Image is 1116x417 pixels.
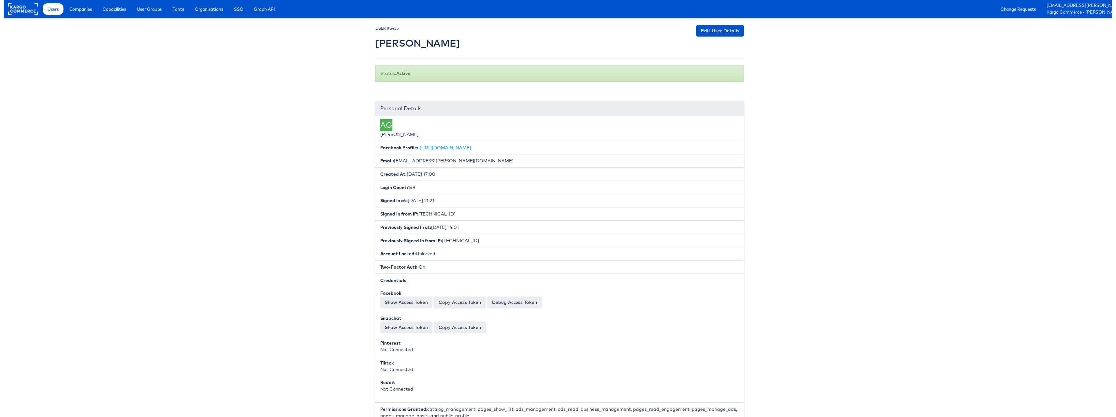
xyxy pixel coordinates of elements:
[1050,2,1115,9] a: [EMAIL_ADDRESS][PERSON_NAME][DOMAIN_NAME]
[192,6,221,12] span: Organisations
[379,292,400,298] b: Facebook
[374,26,398,31] small: USER #5435
[374,169,746,182] li: [DATE] 17:00
[252,6,273,12] span: Graph API
[374,235,746,249] li: [TECHNICAL_ID]
[379,186,407,192] b: Login Count:
[379,318,400,323] b: Snapchat
[379,120,391,132] div: AG
[379,362,741,375] div: Not Connected
[374,66,746,82] div: Status:
[433,324,486,335] button: Copy Access Token
[374,195,746,209] li: [DATE] 21:21
[379,199,407,205] b: Signed In at:
[379,409,427,415] b: Permissions Granted:
[374,116,746,142] li: [PERSON_NAME]
[379,239,441,245] b: Previously Signed In from IP:
[379,324,432,335] button: Show Access Token
[232,6,241,12] span: SSO
[94,3,128,15] a: Capabilities
[61,3,94,15] a: Companies
[999,3,1044,15] a: Change Requests
[379,382,394,388] b: Reddit
[374,38,459,49] h2: [PERSON_NAME]
[379,342,741,355] div: Not Connected
[187,3,226,15] a: Organisations
[170,6,181,12] span: Fonts
[374,222,746,236] li: [DATE] 14:01
[419,146,471,152] a: [URL][DOMAIN_NAME]
[165,3,186,15] a: Fonts
[1050,9,1115,16] a: Kargo Commerce - [PERSON_NAME]
[374,262,746,276] li: On
[379,146,417,152] b: Facebook Profile:
[247,3,278,15] a: Graph API
[374,249,746,262] li: Unlocked
[379,226,430,232] b: Previously Signed In at:
[697,25,746,37] a: Edit User Details
[379,159,393,165] b: Email:
[374,182,746,196] li: 148
[379,363,393,368] b: Tiktok
[379,299,432,310] button: Show Access Token
[374,209,746,222] li: [TECHNICAL_ID]
[379,172,406,178] b: Created At:
[39,3,60,15] a: Users
[227,3,246,15] a: SSO
[134,6,159,12] span: User Groups
[379,213,417,218] b: Signed In from IP:
[374,102,746,116] div: Personal Details
[374,155,746,169] li: [EMAIL_ADDRESS][PERSON_NAME][DOMAIN_NAME]
[379,253,415,259] b: Account Locked:
[379,279,405,285] b: Credentials
[395,71,410,77] b: Active
[66,6,89,12] span: Companies
[99,6,123,12] span: Capabilities
[44,6,55,12] span: Users
[379,382,741,395] div: Not Connected
[374,276,746,406] li: :
[379,266,418,272] b: Two-Factor Auth:
[487,299,542,310] a: Debug Access Token
[379,343,400,349] b: Pinterest
[129,3,164,15] a: User Groups
[433,299,486,310] button: Copy Access Token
